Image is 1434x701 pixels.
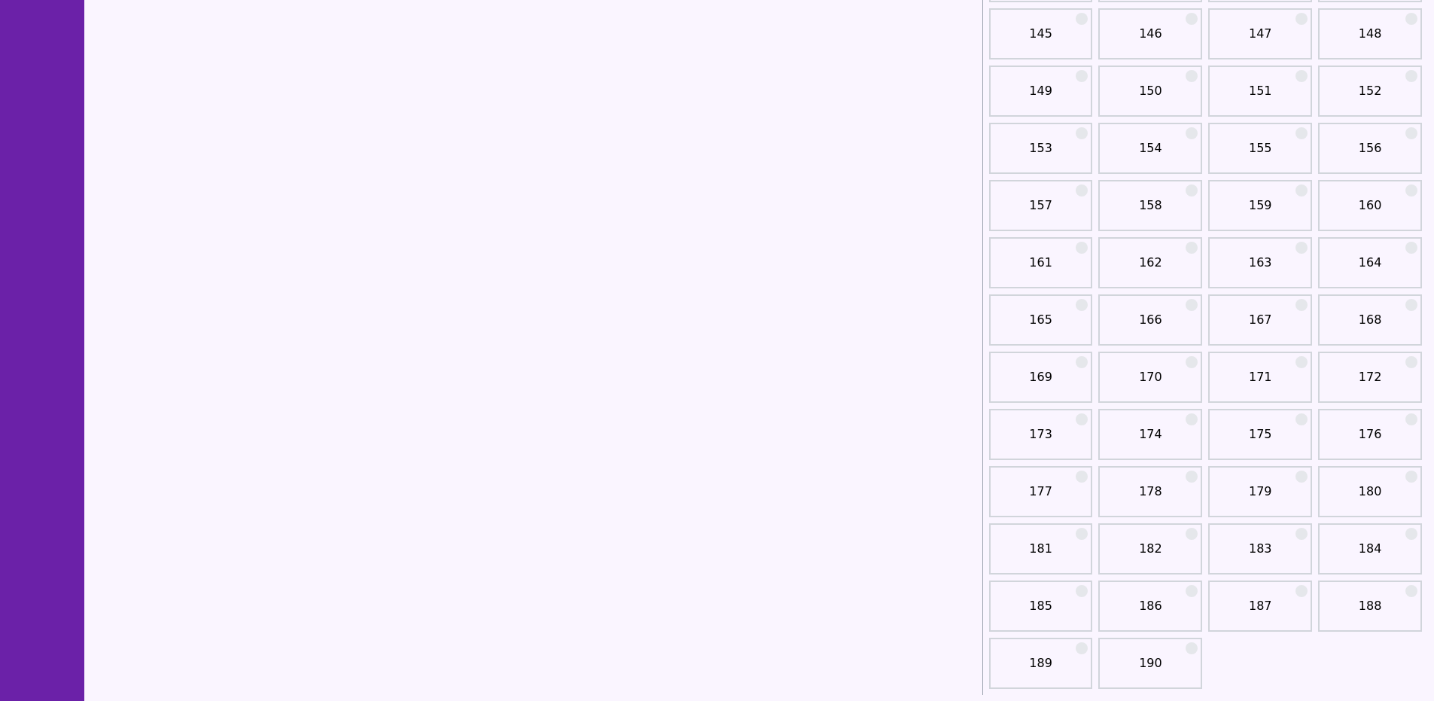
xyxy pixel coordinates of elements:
a: 170 [1103,368,1198,398]
a: 174 [1103,425,1198,456]
a: 147 [1213,25,1308,55]
a: 175 [1213,425,1308,456]
a: 146 [1103,25,1198,55]
a: 154 [1103,139,1198,169]
a: 172 [1323,368,1417,398]
a: 171 [1213,368,1308,398]
a: 190 [1103,654,1198,684]
a: 148 [1323,25,1417,55]
a: 164 [1323,254,1417,284]
a: 181 [994,540,1088,570]
a: 184 [1323,540,1417,570]
a: 176 [1323,425,1417,456]
a: 178 [1103,483,1198,513]
a: 185 [994,597,1088,627]
a: 182 [1103,540,1198,570]
a: 150 [1103,82,1198,112]
a: 189 [994,654,1088,684]
a: 188 [1323,597,1417,627]
a: 155 [1213,139,1308,169]
a: 165 [994,311,1088,341]
a: 156 [1323,139,1417,169]
a: 157 [994,197,1088,227]
a: 169 [994,368,1088,398]
a: 158 [1103,197,1198,227]
a: 177 [994,483,1088,513]
a: 162 [1103,254,1198,284]
a: 179 [1213,483,1308,513]
a: 152 [1323,82,1417,112]
a: 187 [1213,597,1308,627]
a: 167 [1213,311,1308,341]
a: 159 [1213,197,1308,227]
a: 149 [994,82,1088,112]
a: 183 [1213,540,1308,570]
a: 180 [1323,483,1417,513]
a: 168 [1323,311,1417,341]
a: 160 [1323,197,1417,227]
a: 166 [1103,311,1198,341]
a: 163 [1213,254,1308,284]
a: 153 [994,139,1088,169]
a: 161 [994,254,1088,284]
a: 186 [1103,597,1198,627]
a: 173 [994,425,1088,456]
a: 151 [1213,82,1308,112]
a: 145 [994,25,1088,55]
